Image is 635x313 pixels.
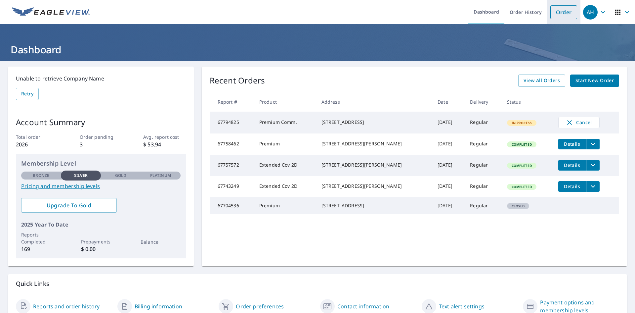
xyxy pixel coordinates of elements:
p: Platinum [150,173,171,179]
td: [DATE] [432,197,465,214]
p: Silver [74,173,88,179]
td: Regular [465,176,501,197]
td: 67743249 [210,176,254,197]
span: View All Orders [524,77,560,85]
td: Extended Cov 2D [254,155,316,176]
a: Start New Order [570,75,619,87]
p: Account Summary [16,116,186,128]
p: 3 [80,140,122,148]
td: Premium [254,133,316,155]
p: Bronze [33,173,49,179]
td: Premium [254,197,316,214]
span: Cancel [565,119,593,127]
td: Regular [465,197,501,214]
p: Recent Orders [210,75,265,87]
a: Order [550,5,577,19]
button: detailsBtn-67757572 [558,160,586,171]
p: Unable to retrieve Company Name [16,75,186,82]
button: detailsBtn-67743249 [558,181,586,192]
p: Reports Completed [21,231,61,245]
span: Completed [508,184,536,189]
p: $ 0.00 [81,245,121,253]
img: EV Logo [12,7,90,17]
span: Closed [508,204,529,208]
th: Product [254,92,316,112]
a: Reports and order history [33,302,100,310]
div: [STREET_ADDRESS][PERSON_NAME] [321,140,427,147]
div: [STREET_ADDRESS][PERSON_NAME] [321,162,427,168]
span: Start New Order [575,77,614,85]
div: [STREET_ADDRESS][PERSON_NAME] [321,183,427,189]
th: Delivery [465,92,501,112]
td: Regular [465,112,501,133]
p: Balance [141,238,180,245]
h1: Dashboard [8,43,627,56]
a: View All Orders [518,75,565,87]
button: Retry [16,88,39,100]
td: 67758462 [210,133,254,155]
p: Order pending [80,133,122,140]
p: 2026 [16,140,58,148]
p: 2025 Year To Date [21,221,181,229]
td: 67794825 [210,112,254,133]
span: Completed [508,142,536,147]
td: 67757572 [210,155,254,176]
th: Report # [210,92,254,112]
p: Prepayments [81,238,121,245]
th: Status [502,92,553,112]
p: Membership Level [21,159,181,168]
span: Details [562,162,582,168]
td: 67704536 [210,197,254,214]
th: Address [316,92,432,112]
a: Pricing and membership levels [21,182,181,190]
button: Cancel [558,117,600,128]
td: Regular [465,133,501,155]
p: Quick Links [16,280,619,288]
button: detailsBtn-67758462 [558,139,586,149]
div: [STREET_ADDRESS] [321,119,427,126]
th: Date [432,92,465,112]
p: Total order [16,133,58,140]
td: Regular [465,155,501,176]
div: AH [583,5,598,20]
span: Upgrade To Gold [26,202,111,209]
a: Contact information [337,302,389,310]
td: Premium Comm. [254,112,316,133]
p: Gold [115,173,126,179]
td: Extended Cov 2D [254,176,316,197]
p: 169 [21,245,61,253]
button: filesDropdownBtn-67743249 [586,181,600,192]
td: [DATE] [432,112,465,133]
p: Avg. report cost [143,133,186,140]
td: [DATE] [432,155,465,176]
span: In Process [508,121,536,125]
button: filesDropdownBtn-67758462 [586,139,600,149]
td: [DATE] [432,133,465,155]
span: Details [562,183,582,189]
a: Order preferences [236,302,284,310]
a: Upgrade To Gold [21,198,117,213]
button: filesDropdownBtn-67757572 [586,160,600,171]
a: Text alert settings [439,302,485,310]
span: Completed [508,163,536,168]
div: [STREET_ADDRESS] [321,202,427,209]
td: [DATE] [432,176,465,197]
a: Billing information [135,302,182,310]
span: Retry [21,90,33,98]
span: Details [562,141,582,147]
p: $ 53.94 [143,140,186,148]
